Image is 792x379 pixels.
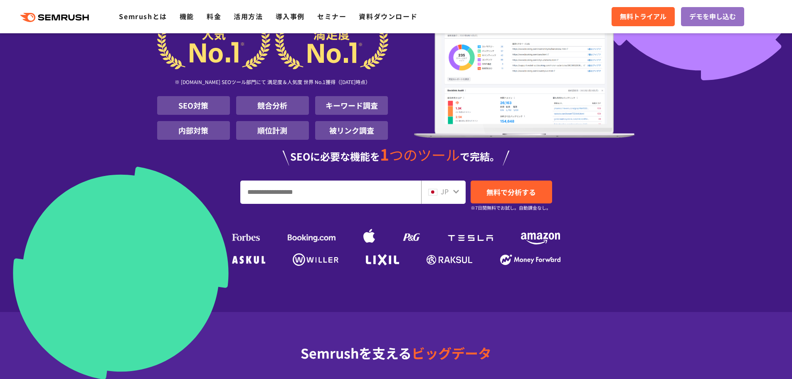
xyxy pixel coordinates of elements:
[460,149,500,163] span: で完結。
[359,11,417,21] a: 資料ダウンロード
[241,181,421,203] input: URL、キーワードを入力してください
[207,11,221,21] a: 料金
[681,7,744,26] a: デモを申し込む
[471,204,551,212] small: ※7日間無料でお試し。自動課金なし。
[119,11,167,21] a: Semrushとは
[236,121,309,140] li: 順位計測
[180,11,194,21] a: 機能
[441,186,449,196] span: JP
[315,96,388,115] li: キーワード調査
[315,121,388,140] li: 被リンク調査
[389,144,460,165] span: つのツール
[612,7,675,26] a: 無料トライアル
[486,187,536,197] span: 無料で分析する
[234,11,263,21] a: 活用方法
[689,11,736,22] span: デモを申し込む
[157,121,230,140] li: 内部対策
[471,181,552,203] a: 無料で分析する
[157,69,388,96] div: ※ [DOMAIN_NAME] SEOツール部門にて 満足度＆人気度 世界 No.1獲得（[DATE]時点）
[380,143,389,165] span: 1
[276,11,305,21] a: 導入事例
[317,11,346,21] a: セミナー
[157,146,635,166] div: SEOに必要な機能を
[236,96,309,115] li: 競合分析
[157,96,230,115] li: SEO対策
[620,11,666,22] span: 無料トライアル
[412,343,491,362] span: ビッグデータ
